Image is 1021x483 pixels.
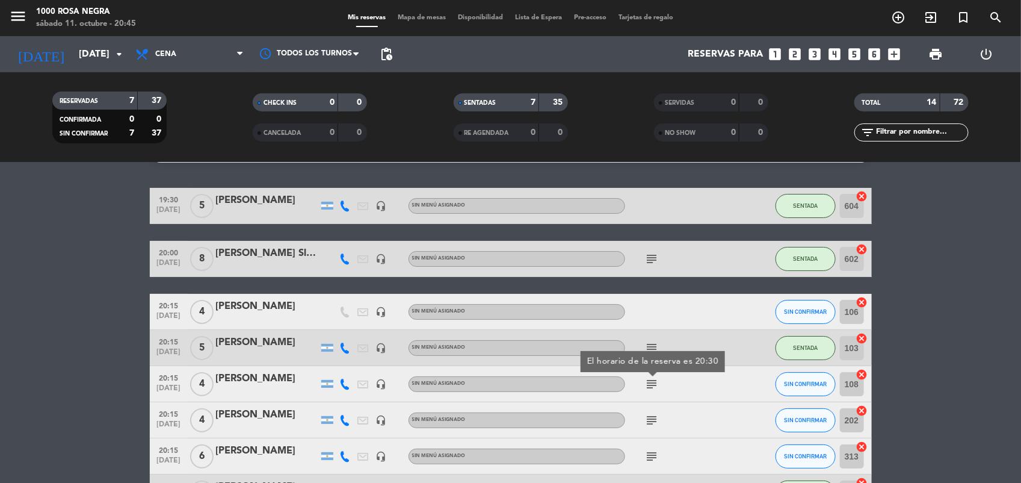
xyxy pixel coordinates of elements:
span: pending_actions [379,47,393,61]
i: exit_to_app [924,10,938,25]
span: Reservas para [688,49,763,60]
strong: 0 [357,128,365,137]
span: SIN CONFIRMAR [784,381,827,387]
i: subject [645,377,659,391]
i: search [989,10,1003,25]
button: SIN CONFIRMAR [776,444,836,469]
i: cancel [856,441,868,453]
span: [DATE] [154,384,184,398]
strong: 0 [558,128,565,137]
div: sábado 11. octubre - 20:45 [36,18,136,30]
i: subject [645,449,659,464]
strong: 0 [731,98,736,107]
i: turned_in_not [956,10,970,25]
button: SENTADA [776,247,836,271]
span: SIN CONFIRMAR [60,131,108,137]
span: CONFIRMADA [60,117,101,123]
span: SIN CONFIRMAR [784,417,827,423]
strong: 7 [129,129,134,137]
i: headset_mic [376,343,387,354]
strong: 0 [330,128,335,137]
span: Disponibilidad [452,14,509,21]
span: [DATE] [154,312,184,326]
span: SENTADA [793,344,818,351]
span: [DATE] [154,420,184,434]
span: SIN CONFIRMAR [784,453,827,460]
span: 5 [190,336,214,360]
span: SIN CONFIRMAR [784,308,827,315]
div: [PERSON_NAME] [216,193,318,208]
span: CHECK INS [264,100,297,106]
span: 4 [190,408,214,432]
span: SERVIDAS [665,100,694,106]
input: Filtrar por nombre... [875,126,968,139]
span: 20:15 [154,298,184,312]
div: El horario de la reserva es 20:30 [587,355,718,368]
span: Sin menú asignado [412,417,466,422]
span: Pre-acceso [568,14,612,21]
i: headset_mic [376,379,387,390]
div: [PERSON_NAME] [216,299,318,314]
span: 20:15 [154,443,184,457]
i: headset_mic [376,451,387,462]
span: Sin menú asignado [412,453,466,458]
i: cancel [856,332,868,344]
span: 8 [190,247,214,271]
strong: 35 [553,98,565,107]
span: 19:30 [154,192,184,206]
span: 4 [190,372,214,396]
span: 5 [190,194,214,218]
button: SENTADA [776,336,836,360]
button: SIN CONFIRMAR [776,372,836,396]
span: CANCELADA [264,130,301,136]
button: menu [9,7,27,30]
strong: 0 [731,128,736,137]
span: [DATE] [154,259,184,273]
i: headset_mic [376,254,387,264]
span: Mis reservas [342,14,392,21]
i: headset_mic [376,201,387,211]
div: [PERSON_NAME] [216,335,318,351]
strong: 0 [129,115,134,123]
span: Tarjetas de regalo [612,14,679,21]
strong: 0 [357,98,365,107]
button: SIN CONFIRMAR [776,300,836,324]
i: subject [645,413,659,428]
span: [DATE] [154,457,184,470]
span: NO SHOW [665,130,696,136]
span: 20:00 [154,245,184,259]
i: subject [645,252,659,266]
span: [DATE] [154,348,184,362]
span: Sin menú asignado [412,203,466,208]
span: 20:15 [154,370,184,384]
span: [DATE] [154,206,184,220]
i: [DATE] [9,41,73,67]
i: looks_two [787,46,803,62]
span: 20:15 [154,334,184,348]
i: add_circle_outline [891,10,905,25]
i: headset_mic [376,415,387,426]
span: print [928,47,943,61]
div: 1000 Rosa Negra [36,6,136,18]
strong: 37 [152,96,164,105]
i: looks_6 [866,46,882,62]
i: cancel [856,405,868,417]
i: filter_list [860,125,875,140]
i: cancel [856,190,868,202]
i: headset_mic [376,307,387,317]
div: [PERSON_NAME] Slotnisk [216,246,318,261]
strong: 0 [330,98,335,107]
strong: 72 [954,98,966,107]
span: TOTAL [862,100,880,106]
span: SENTADA [793,255,818,262]
button: SIN CONFIRMAR [776,408,836,432]
span: Sin menú asignado [412,256,466,261]
div: LOG OUT [961,36,1012,72]
span: SENTADA [793,202,818,209]
strong: 37 [152,129,164,137]
span: SENTADAS [464,100,496,106]
span: RESERVADAS [60,98,98,104]
i: looks_4 [827,46,842,62]
span: Lista de Espera [509,14,568,21]
i: add_box [886,46,902,62]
